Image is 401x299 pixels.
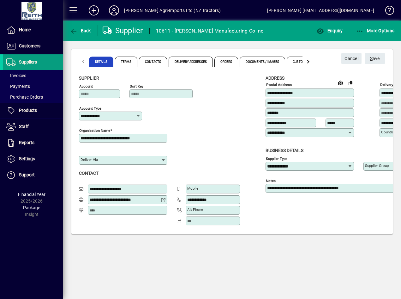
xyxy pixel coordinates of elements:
span: Settings [19,156,35,161]
span: Business details [266,148,303,153]
a: Staff [3,119,63,135]
span: Purchase Orders [6,95,43,100]
button: Cancel [341,53,362,64]
span: Supplier [79,76,99,81]
span: Financial Year [18,192,45,197]
button: Back [68,25,93,36]
span: Staff [19,124,29,129]
mat-label: Account [79,84,93,88]
span: Payments [6,84,30,89]
div: Supplier [103,26,143,36]
div: [PERSON_NAME] Agri-Imports Ltd (NZ Tractors) [124,5,221,15]
div: 10611 - [PERSON_NAME] Manufacturing Co Inc [156,26,264,36]
mat-label: Sort key [130,84,143,88]
a: Settings [3,151,63,167]
mat-label: Notes [266,178,276,183]
span: Invoices [6,73,26,78]
mat-label: Supplier group [365,163,389,168]
button: Profile [104,5,124,16]
span: Contacts [139,57,167,67]
span: Documents / Images [240,57,285,67]
a: Customers [3,38,63,54]
a: Payments [3,81,63,92]
app-page-header-button: Back [63,25,98,36]
span: Home [19,27,31,32]
button: Save [365,53,385,64]
mat-label: Account Type [79,106,101,111]
a: View on map [335,77,345,88]
mat-label: Deliver via [81,157,98,162]
mat-label: Alt Phone [187,207,203,212]
span: Address [266,76,284,81]
span: Custom Fields [287,57,322,67]
a: Invoices [3,70,63,81]
span: Enquiry [316,28,343,33]
button: Add [84,5,104,16]
span: Back [70,28,91,33]
span: Orders [214,57,238,67]
span: More Options [356,28,395,33]
span: Suppliers [19,59,37,64]
a: Home [3,22,63,38]
mat-label: Country [381,130,394,134]
a: Products [3,103,63,119]
a: Reports [3,135,63,151]
span: Details [89,57,113,67]
span: Terms [115,57,138,67]
mat-label: Organisation name [79,128,110,133]
span: Support [19,172,35,177]
a: Purchase Orders [3,92,63,102]
span: Contact [79,171,99,176]
div: [PERSON_NAME] [EMAIL_ADDRESS][DOMAIN_NAME] [267,5,374,15]
span: S [370,56,373,61]
span: Customers [19,43,40,48]
a: Support [3,167,63,183]
button: More Options [355,25,396,36]
span: Cancel [344,53,358,64]
span: Reports [19,140,34,145]
mat-label: Mobile [187,186,198,191]
span: Products [19,108,37,113]
a: Knowledge Base [380,1,393,22]
span: Package [23,205,40,210]
span: ave [370,53,380,64]
span: Delivery Addresses [169,57,213,67]
mat-label: Supplier type [266,156,287,161]
button: Copy to Delivery address [345,78,356,88]
button: Enquiry [315,25,344,36]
